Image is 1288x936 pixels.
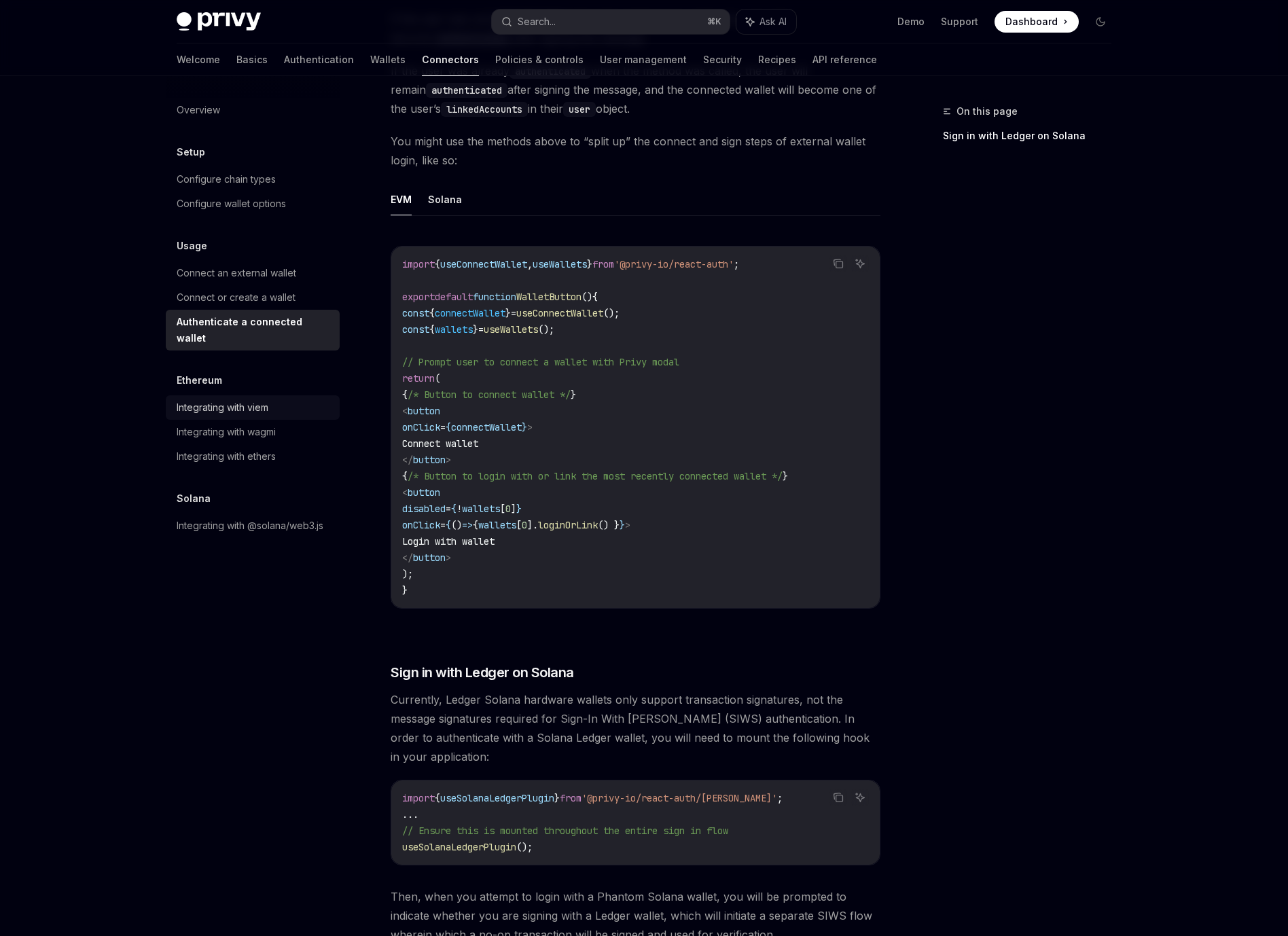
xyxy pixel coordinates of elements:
a: Policies & controls [495,43,584,76]
span: = [511,307,516,319]
button: Ask AI [851,255,869,272]
span: } [505,307,511,319]
span: } [587,258,592,270]
span: = [440,421,446,433]
span: , [527,258,533,270]
span: '@privy-io/react-auth/[PERSON_NAME]' [582,792,777,804]
span: { [451,503,457,515]
span: </ [402,454,413,466]
span: { [473,519,478,531]
a: Recipes [758,43,796,76]
a: Security [703,43,742,76]
h5: Ethereum [177,372,222,389]
div: Authenticate a connected wallet [177,314,332,346]
a: Configure chain types [166,167,340,192]
span: button [408,486,440,499]
span: const [402,307,429,319]
a: Authentication [284,43,354,76]
span: ); [402,568,413,580]
span: => [462,519,473,531]
span: useSolanaLedgerPlugin [402,841,516,853]
span: } [522,421,527,433]
span: > [527,421,533,433]
span: default [435,291,473,303]
span: { [402,470,408,482]
span: = [446,503,451,515]
span: { [429,323,435,336]
span: onClick [402,421,440,433]
a: Integrating with wagmi [166,420,340,444]
div: Integrating with ethers [177,448,276,465]
h5: Solana [177,490,211,507]
span: useSolanaLedgerPlugin [440,792,554,804]
span: WalletButton [516,291,582,303]
a: Authenticate a connected wallet [166,310,340,350]
span: from [560,792,582,804]
span: 0 [522,519,527,531]
span: = [440,519,446,531]
span: { [435,258,440,270]
span: } [620,519,625,531]
span: Dashboard [1005,15,1058,29]
span: ; [734,258,739,270]
span: < [402,405,408,417]
span: Sign in with Ledger on Solana [391,663,574,682]
span: 0 [505,503,511,515]
span: // Prompt user to connect a wallet with Privy modal [402,356,679,368]
span: ⌘ K [707,16,721,27]
span: '@privy-io/react-auth' [614,258,734,270]
span: import [402,258,435,270]
a: Dashboard [995,11,1079,33]
button: Ask AI [851,789,869,806]
span: connectWallet [451,421,522,433]
span: ]. [527,519,538,531]
a: Connect or create a wallet [166,285,340,310]
span: ; [777,792,783,804]
span: const [402,323,429,336]
div: Configure wallet options [177,196,286,212]
button: EVM [391,183,412,215]
span: (); [603,307,620,319]
div: Integrating with @solana/web3.js [177,518,323,534]
a: Integrating with @solana/web3.js [166,514,340,538]
span: On this page [956,103,1018,120]
span: export [402,291,435,303]
h5: Setup [177,144,205,160]
div: Search... [518,14,556,30]
span: = [478,323,484,336]
span: useConnectWallet [516,307,603,319]
span: wallets [478,519,516,531]
a: Integrating with ethers [166,444,340,469]
span: Login with wallet [402,535,495,547]
span: /* Button to login with or link the most recently connected wallet */ [408,470,783,482]
a: API reference [812,43,877,76]
a: User management [600,43,687,76]
button: Toggle dark mode [1090,11,1111,33]
span: () } [598,519,620,531]
span: function [473,291,516,303]
span: { [435,792,440,804]
span: () [582,291,592,303]
a: Demo [897,15,925,29]
button: Search...⌘K [492,10,730,34]
span: import [402,792,435,804]
h5: Usage [177,238,207,254]
code: authenticated [426,83,507,98]
a: Support [941,15,978,29]
button: Ask AI [736,10,796,34]
span: return [402,372,435,384]
span: ( [435,372,440,384]
span: } [554,792,560,804]
span: } [516,503,522,515]
span: connectWallet [435,307,505,319]
span: (); [538,323,554,336]
span: { [592,291,598,303]
span: If the user was already when the method was called, the user will remain after signing the messag... [391,61,880,118]
span: (); [516,841,533,853]
span: </ [402,552,413,564]
span: // Ensure this is mounted throughout the entire sign in flow [402,825,728,837]
span: } [402,584,408,596]
code: linkedAccounts [441,102,528,117]
span: disabled [402,503,446,515]
span: { [429,307,435,319]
